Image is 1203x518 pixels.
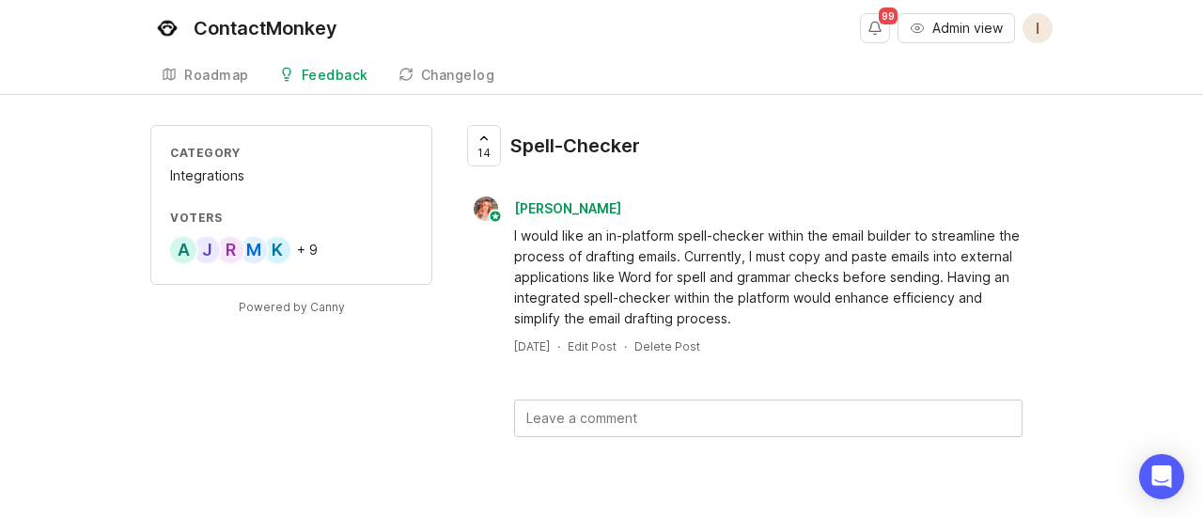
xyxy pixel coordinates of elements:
div: ContactMonkey [194,19,337,38]
div: J [192,235,222,265]
div: Category [170,145,413,161]
a: Feedback [268,56,380,95]
span: Admin view [932,19,1003,38]
div: I would like an in-platform spell-checker within the email builder to streamline the process of d... [514,226,1023,329]
div: K [262,235,292,265]
span: I [1036,17,1039,39]
div: Voters [170,210,413,226]
a: Changelog [387,56,507,95]
a: Bronwen W[PERSON_NAME] [462,196,636,221]
img: Bronwen W [468,196,505,221]
div: + 9 [297,243,318,257]
div: M [239,235,269,265]
div: Delete Post [634,338,700,354]
div: · [557,338,560,354]
div: Roadmap [184,69,249,82]
button: Admin view [898,13,1015,43]
span: 14 [477,145,491,161]
div: Integrations [170,165,413,186]
a: Roadmap [150,56,260,95]
div: R [215,235,245,265]
div: A [168,235,198,265]
div: Spell-Checker [510,133,640,159]
div: · [624,338,627,354]
button: 14 [467,125,501,166]
div: Feedback [302,69,368,82]
button: Notifications [860,13,890,43]
img: ContactMonkey logo [150,11,184,45]
div: Open Intercom Messenger [1139,454,1184,499]
a: [DATE] [514,338,550,354]
div: Edit Post [568,338,617,354]
button: I [1023,13,1053,43]
span: 99 [879,8,898,24]
a: Powered by Canny [236,296,348,318]
div: Changelog [421,69,495,82]
time: [DATE] [514,339,550,353]
span: [PERSON_NAME] [514,200,621,216]
img: member badge [489,210,503,224]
